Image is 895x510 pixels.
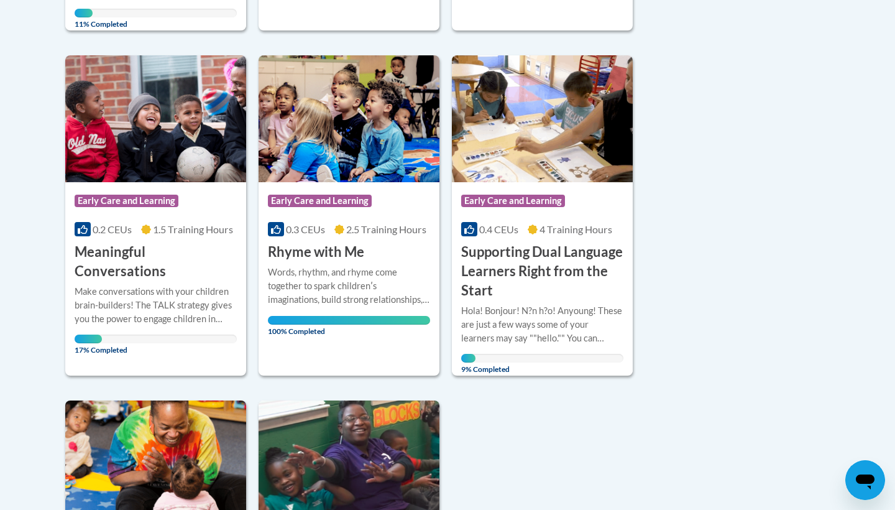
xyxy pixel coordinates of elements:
[268,266,430,307] div: Words, rhythm, and rhyme come together to spark childrenʹs imaginations, build strong relationshi...
[75,243,237,281] h3: Meaningful Conversations
[452,55,633,376] a: Course LogoEarly Care and Learning0.4 CEUs4 Training Hours Supporting Dual Language Learners Righ...
[75,335,102,355] span: 17% Completed
[268,316,430,336] span: 100% Completed
[845,460,885,500] iframe: Button to launch messaging window
[268,316,430,325] div: Your progress
[268,243,364,262] h3: Rhyme with Me
[461,243,623,300] h3: Supporting Dual Language Learners Right from the Start
[479,223,518,235] span: 0.4 CEUs
[65,55,246,376] a: Course LogoEarly Care and Learning0.2 CEUs1.5 Training Hours Meaningful ConversationsMake convers...
[153,223,233,235] span: 1.5 Training Hours
[452,55,633,182] img: Course Logo
[259,55,439,376] a: Course LogoEarly Care and Learning0.3 CEUs2.5 Training Hours Rhyme with MeWords, rhythm, and rhym...
[93,223,132,235] span: 0.2 CEUs
[539,223,612,235] span: 4 Training Hours
[75,335,102,343] div: Your progress
[286,223,325,235] span: 0.3 CEUs
[75,9,93,29] span: 11% Completed
[75,195,178,207] span: Early Care and Learning
[65,55,246,182] img: Course Logo
[461,304,623,345] div: Hola! Bonjour! N?n h?o! Anyoung! These are just a few ways some of your learners may say ""hello....
[461,354,475,374] span: 9% Completed
[259,55,439,182] img: Course Logo
[346,223,426,235] span: 2.5 Training Hours
[75,9,93,17] div: Your progress
[461,195,565,207] span: Early Care and Learning
[75,285,237,326] div: Make conversations with your children brain-builders! The TALK strategy gives you the power to en...
[268,195,372,207] span: Early Care and Learning
[461,354,475,363] div: Your progress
